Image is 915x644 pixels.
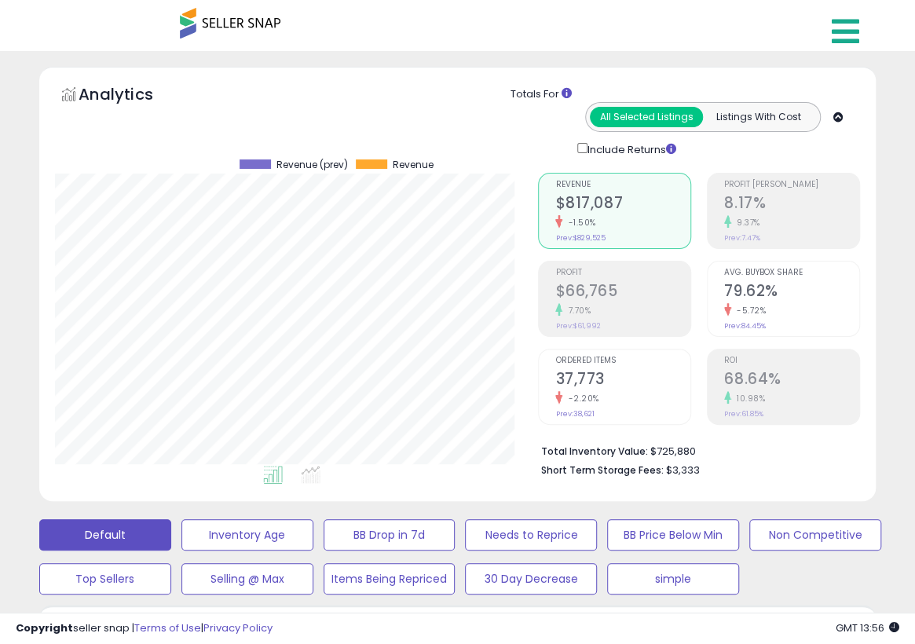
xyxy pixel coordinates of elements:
[511,87,864,102] div: Totals For
[724,194,859,215] h2: 8.17%
[540,463,663,477] b: Short Term Storage Fees:
[836,620,899,635] span: 2025-09-17 13:56 GMT
[39,563,171,595] button: Top Sellers
[16,621,273,636] div: seller snap | |
[555,282,690,303] h2: $66,765
[724,370,859,391] h2: 68.64%
[324,563,456,595] button: Items Being Repriced
[702,107,815,127] button: Listings With Cost
[607,519,739,551] button: BB Price Below Min
[16,620,73,635] strong: Copyright
[555,357,690,365] span: Ordered Items
[465,519,597,551] button: Needs to Reprice
[134,620,201,635] a: Terms of Use
[181,519,313,551] button: Inventory Age
[555,370,690,391] h2: 37,773
[731,393,765,404] small: 10.98%
[724,233,760,243] small: Prev: 7.47%
[540,441,848,459] li: $725,880
[555,409,594,419] small: Prev: 38,621
[555,269,690,277] span: Profit
[724,409,763,419] small: Prev: 61.85%
[203,620,273,635] a: Privacy Policy
[79,83,184,109] h5: Analytics
[565,140,695,158] div: Include Returns
[749,519,881,551] button: Non Competitive
[724,321,766,331] small: Prev: 84.45%
[324,519,456,551] button: BB Drop in 7d
[562,393,598,404] small: -2.20%
[181,563,313,595] button: Selling @ Max
[724,181,859,189] span: Profit [PERSON_NAME]
[562,305,591,317] small: 7.70%
[276,159,348,170] span: Revenue (prev)
[555,321,600,331] small: Prev: $61,992
[555,181,690,189] span: Revenue
[590,107,703,127] button: All Selected Listings
[731,217,760,229] small: 9.37%
[393,159,434,170] span: Revenue
[731,305,766,317] small: -5.72%
[39,519,171,551] button: Default
[665,463,699,478] span: $3,333
[465,563,597,595] button: 30 Day Decrease
[607,563,739,595] button: simple
[555,194,690,215] h2: $817,087
[724,269,859,277] span: Avg. Buybox Share
[724,357,859,365] span: ROI
[555,233,605,243] small: Prev: $829,525
[540,445,647,458] b: Total Inventory Value:
[562,217,595,229] small: -1.50%
[724,282,859,303] h2: 79.62%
